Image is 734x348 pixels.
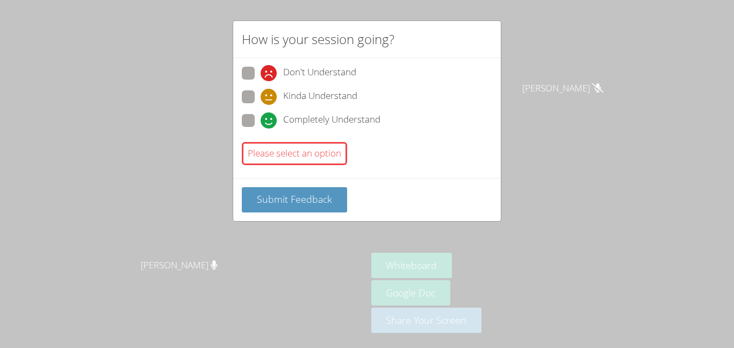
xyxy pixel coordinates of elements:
h2: How is your session going? [242,30,394,49]
span: Kinda Understand [283,89,357,105]
span: Completely Understand [283,112,380,129]
span: Don't Understand [283,65,356,81]
button: Submit Feedback [242,187,347,212]
span: Submit Feedback [257,193,332,205]
div: Please select an option [242,142,347,165]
